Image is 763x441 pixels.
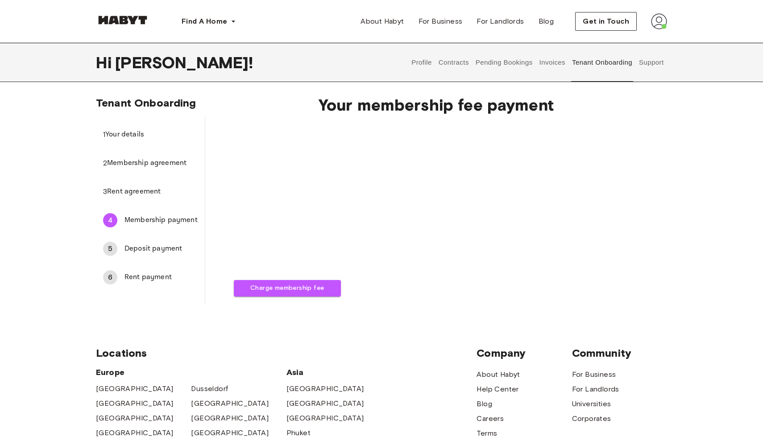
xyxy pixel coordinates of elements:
[651,13,667,29] img: avatar
[419,16,463,27] span: For Business
[103,270,117,284] div: 6
[531,12,561,30] a: Blog
[103,186,107,197] div: 3
[286,383,364,394] a: [GEOGRAPHIC_DATA]
[572,399,611,409] a: Universities
[571,43,634,82] button: Tenant Onboarding
[477,399,492,409] a: Blog
[191,383,228,394] a: Dusseldorf
[234,280,341,297] button: Charge membership fee
[103,129,105,140] div: 1
[411,12,470,30] a: For Business
[191,428,269,438] a: [GEOGRAPHIC_DATA]
[411,43,433,82] button: Profile
[583,16,629,27] span: Get in Touch
[437,43,470,82] button: Contracts
[182,16,227,27] span: Find A Home
[286,398,364,409] a: [GEOGRAPHIC_DATA]
[124,272,198,283] span: Rent payment
[572,346,667,360] span: Community
[572,369,616,380] a: For Business
[96,238,205,260] div: 5Deposit payment
[107,158,198,169] span: Membership agreement
[96,398,174,409] a: [GEOGRAPHIC_DATA]
[286,367,381,378] span: Asia
[477,16,524,27] span: For Landlords
[469,12,531,30] a: For Landlords
[96,267,205,288] div: 6Rent payment
[103,242,117,256] div: 5
[174,12,243,30] button: Find A Home
[96,124,205,145] div: 1Your details
[538,43,566,82] button: Invoices
[477,428,497,439] a: Terms
[115,53,253,72] span: [PERSON_NAME] !
[286,413,364,424] a: [GEOGRAPHIC_DATA]
[96,346,477,360] span: Locations
[286,428,311,438] a: Phuket
[232,120,640,282] iframe: Secure payment input frame
[234,95,639,114] span: Your membership fee payment
[477,369,520,380] a: About Habyt
[572,384,619,395] a: For Landlords
[96,96,196,109] span: Tenant Onboarding
[191,413,269,424] a: [GEOGRAPHIC_DATA]
[474,43,534,82] button: Pending Bookings
[353,12,411,30] a: About Habyt
[96,53,115,72] span: Hi
[575,12,637,31] button: Get in Touch
[107,186,198,197] span: Rent agreement
[96,181,205,202] div: 3Rent agreement
[96,16,149,25] img: Habyt
[96,210,205,231] div: 4Membership payment
[477,413,504,424] a: Careers
[96,413,174,424] a: [GEOGRAPHIC_DATA]
[103,158,107,169] div: 2
[477,346,572,360] span: Company
[361,16,404,27] span: About Habyt
[96,383,174,394] a: [GEOGRAPHIC_DATA]
[191,398,269,409] a: [GEOGRAPHIC_DATA]
[103,213,117,227] div: 4
[96,152,205,174] div: 2Membership agreement
[572,413,611,424] a: Corporates
[124,215,198,226] span: Membership payment
[539,16,554,27] span: Blog
[124,243,198,254] span: Deposit payment
[105,129,198,140] span: Your details
[477,384,518,395] a: Help Center
[638,43,665,82] button: Support
[96,428,174,438] a: [GEOGRAPHIC_DATA]
[96,367,286,378] span: Europe
[408,43,667,82] div: user profile tabs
